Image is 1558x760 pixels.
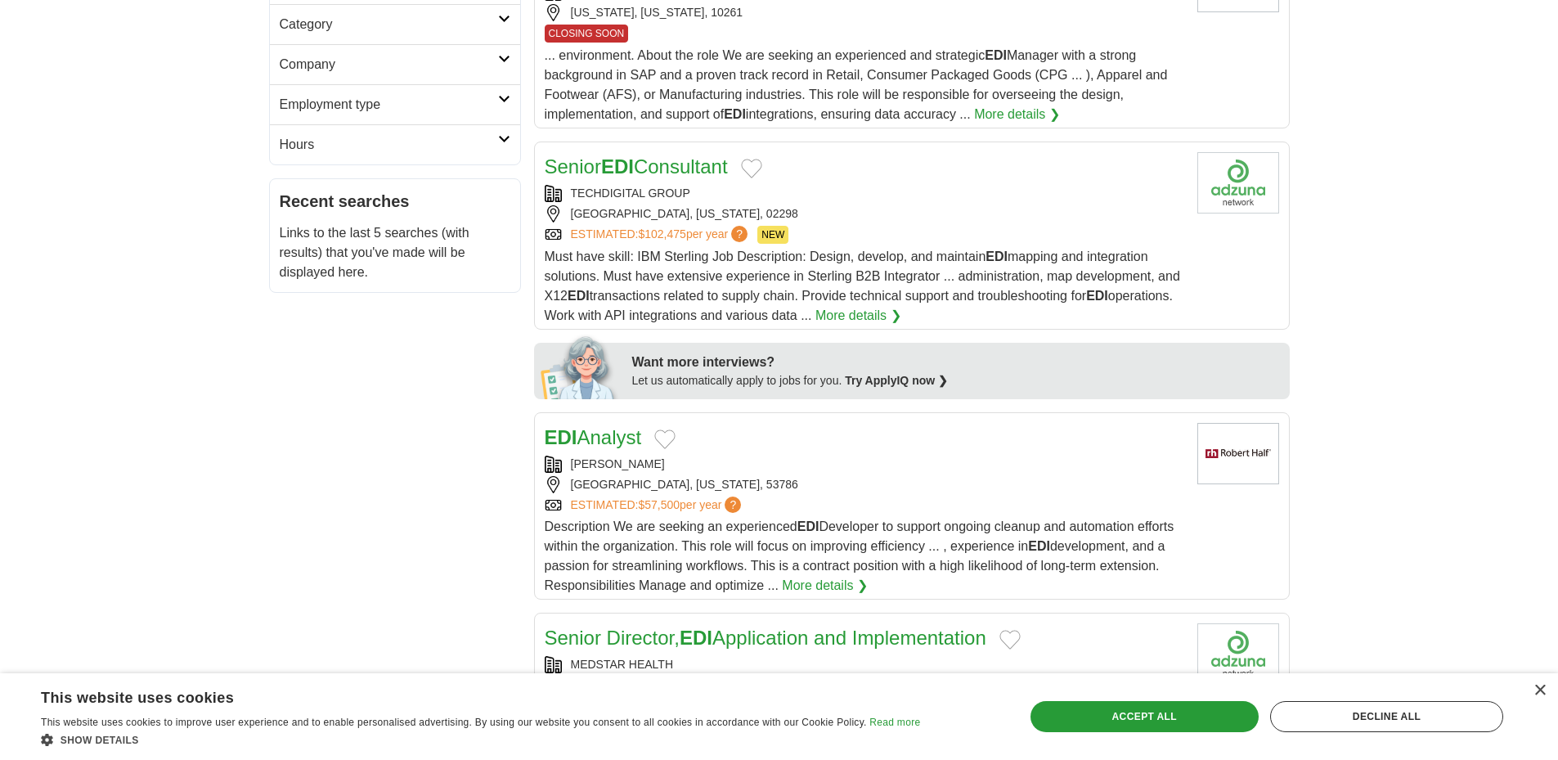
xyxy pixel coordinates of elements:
[974,105,1060,124] a: More details ❯
[545,4,1184,21] div: [US_STATE], [US_STATE], 10261
[270,4,520,44] a: Category
[731,226,748,242] span: ?
[638,227,685,241] span: $102,475
[571,497,745,514] a: ESTIMATED:$57,500per year?
[782,576,868,596] a: More details ❯
[41,731,920,748] div: Show details
[1270,701,1503,732] div: Decline all
[545,155,728,178] a: SeniorEDIConsultant
[545,426,577,448] strong: EDI
[654,429,676,449] button: Add to favorite jobs
[845,374,948,387] a: Try ApplyIQ now ❯
[986,250,1008,263] strong: EDI
[545,519,1174,592] span: Description We are seeking an experienced Developer to support ongoing cleanup and automation eff...
[545,476,1184,493] div: [GEOGRAPHIC_DATA], [US_STATE], 53786
[571,226,752,244] a: ESTIMATED:$102,475per year?
[41,717,867,728] span: This website uses cookies to improve user experience and to enable personalised advertising. By u...
[270,84,520,124] a: Employment type
[869,717,920,728] a: Read more, opens a new window
[1197,152,1279,214] img: Company logo
[985,48,1007,62] strong: EDI
[1197,623,1279,685] img: Company logo
[725,497,741,513] span: ?
[632,372,1280,389] div: Let us automatically apply to jobs for you.
[1197,423,1279,484] img: Robert Half logo
[280,95,498,115] h2: Employment type
[545,25,629,43] span: CLOSING SOON
[545,48,1168,121] span: ... environment. About the role We are seeking an experienced and strategic Manager with a strong...
[568,289,590,303] strong: EDI
[270,44,520,84] a: Company
[632,353,1280,372] div: Want more interviews?
[61,735,139,746] span: Show details
[545,250,1180,322] span: Must have skill: IBM Sterling Job Description: Design, develop, and maintain mapping and integrat...
[545,185,1184,202] div: TECHDIGITAL GROUP
[280,55,498,74] h2: Company
[545,426,642,448] a: EDIAnalyst
[270,124,520,164] a: Hours
[541,334,620,399] img: apply-iq-scientist.png
[601,155,634,178] strong: EDI
[545,627,986,649] a: Senior Director,EDIApplication and Implementation
[1028,539,1050,553] strong: EDI
[280,135,498,155] h2: Hours
[1030,701,1259,732] div: Accept all
[280,189,510,214] h2: Recent searches
[741,159,762,178] button: Add to favorite jobs
[41,683,879,708] div: This website uses cookies
[545,205,1184,223] div: [GEOGRAPHIC_DATA], [US_STATE], 02298
[724,107,746,121] strong: EDI
[1086,289,1108,303] strong: EDI
[757,226,788,244] span: NEW
[571,457,665,470] a: [PERSON_NAME]
[545,656,1184,673] div: MEDSTAR HEALTH
[638,498,680,511] span: $57,500
[680,627,712,649] strong: EDI
[1533,685,1546,697] div: Close
[815,306,901,326] a: More details ❯
[280,223,510,282] p: Links to the last 5 searches (with results) that you've made will be displayed here.
[999,630,1021,650] button: Add to favorite jobs
[280,15,498,34] h2: Category
[797,519,819,533] strong: EDI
